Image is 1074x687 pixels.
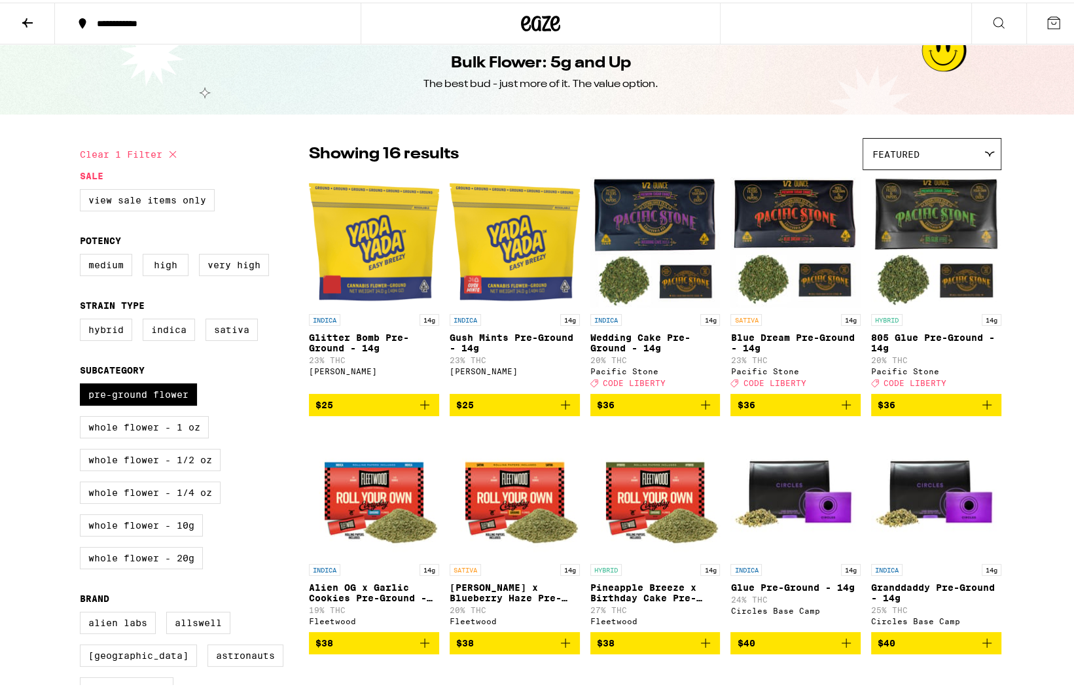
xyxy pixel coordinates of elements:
[590,424,721,555] img: Fleetwood - Pineapple Breeze x Birthday Cake Pre-Ground - 14g
[730,561,762,573] p: INDICA
[871,580,1001,601] p: Granddaddy Pre-Ground - 14g
[80,251,132,273] label: Medium
[730,604,861,612] div: Circles Base Camp
[309,580,439,601] p: Alien OG x Garlic Cookies Pre-Ground - 14g
[590,580,721,601] p: Pineapple Breeze x Birthday Cake Pre-Ground - 14g
[841,311,861,323] p: 14g
[207,642,283,664] label: Astronauts
[871,391,1001,414] button: Add to bag
[450,580,580,601] p: [PERSON_NAME] x Blueberry Haze Pre-Ground - 14g
[309,629,439,652] button: Add to bag
[80,512,203,534] label: Whole Flower - 10g
[871,424,1001,555] img: Circles Base Camp - Granddaddy Pre-Ground - 14g
[700,311,720,323] p: 14g
[450,311,481,323] p: INDICA
[982,311,1001,323] p: 14g
[730,311,762,323] p: SATIVA
[730,629,861,652] button: Add to bag
[590,561,622,573] p: HYBRID
[730,330,861,351] p: Blue Dream Pre-Ground - 14g
[80,233,121,243] legend: Potency
[315,397,333,408] span: $25
[309,614,439,623] div: Fleetwood
[80,362,145,373] legend: Subcategory
[315,635,333,646] span: $38
[560,561,580,573] p: 14g
[730,174,861,391] a: Open page for Blue Dream Pre-Ground - 14g from Pacific Stone
[871,629,1001,652] button: Add to bag
[590,424,721,629] a: Open page for Pineapple Breeze x Birthday Cake Pre-Ground - 14g from Fleetwood
[841,561,861,573] p: 14g
[590,603,721,612] p: 27% THC
[871,603,1001,612] p: 25% THC
[450,330,580,351] p: Gush Mints Pre-Ground - 14g
[590,629,721,652] button: Add to bag
[871,561,903,573] p: INDICA
[730,580,861,590] p: Glue Pre-Ground - 14g
[590,174,721,391] a: Open page for Wedding Cake Pre-Ground - 14g from Pacific Stone
[871,174,1001,391] a: Open page for 805 Glue Pre-Ground - 14g from Pacific Stone
[309,311,340,323] p: INDICA
[450,614,580,623] div: Fleetwood
[597,397,615,408] span: $36
[743,376,806,385] span: CODE LIBERTY
[451,50,631,72] h1: Bulk Flower: 5g and Up
[309,424,439,555] img: Fleetwood - Alien OG x Garlic Cookies Pre-Ground - 14g
[309,424,439,629] a: Open page for Alien OG x Garlic Cookies Pre-Ground - 14g from Fleetwood
[450,424,580,629] a: Open page for Jack Herer x Blueberry Haze Pre-Ground - 14g from Fleetwood
[871,311,903,323] p: HYBRID
[982,561,1001,573] p: 14g
[80,186,215,209] label: View Sale Items Only
[309,353,439,362] p: 23% THC
[737,397,755,408] span: $36
[450,603,580,612] p: 20% THC
[872,147,920,157] span: Featured
[80,544,203,567] label: Whole Flower - 20g
[456,635,474,646] span: $38
[80,642,197,664] label: [GEOGRAPHIC_DATA]
[420,311,439,323] p: 14g
[80,414,209,436] label: Whole Flower - 1 oz
[590,174,721,305] img: Pacific Stone - Wedding Cake Pre-Ground - 14g
[80,479,221,501] label: Whole Flower - 1/4 oz
[730,391,861,414] button: Add to bag
[884,376,946,385] span: CODE LIBERTY
[206,316,258,338] label: Sativa
[80,446,221,468] label: Whole Flower - 1/2 oz
[8,9,94,20] span: Hi. Need any help?
[309,141,459,163] p: Showing 16 results
[309,174,439,391] a: Open page for Glitter Bomb Pre-Ground - 14g from Yada Yada
[730,174,861,305] img: Pacific Stone - Blue Dream Pre-Ground - 14g
[560,311,580,323] p: 14g
[450,353,580,362] p: 23% THC
[309,364,439,373] div: [PERSON_NAME]
[456,397,474,408] span: $25
[450,424,580,555] img: Fleetwood - Jack Herer x Blueberry Haze Pre-Ground - 14g
[737,635,755,646] span: $40
[309,603,439,612] p: 19% THC
[80,168,103,179] legend: Sale
[420,561,439,573] p: 14g
[80,609,156,631] label: Alien Labs
[590,330,721,351] p: Wedding Cake Pre-Ground - 14g
[143,316,195,338] label: Indica
[450,391,580,414] button: Add to bag
[309,561,340,573] p: INDICA
[871,174,1001,305] img: Pacific Stone - 805 Glue Pre-Ground - 14g
[450,174,580,305] img: Yada Yada - Gush Mints Pre-Ground - 14g
[80,381,197,403] label: Pre-ground Flower
[700,561,720,573] p: 14g
[309,174,439,305] img: Yada Yada - Glitter Bomb Pre-Ground - 14g
[80,298,145,308] legend: Strain Type
[199,251,269,273] label: Very High
[423,75,658,89] div: The best bud - just more of it. The value option.
[80,135,181,168] button: Clear 1 filter
[450,561,481,573] p: SATIVA
[590,353,721,362] p: 20% THC
[450,364,580,373] div: [PERSON_NAME]
[590,391,721,414] button: Add to bag
[871,364,1001,373] div: Pacific Stone
[730,593,861,601] p: 24% THC
[597,635,615,646] span: $38
[590,364,721,373] div: Pacific Stone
